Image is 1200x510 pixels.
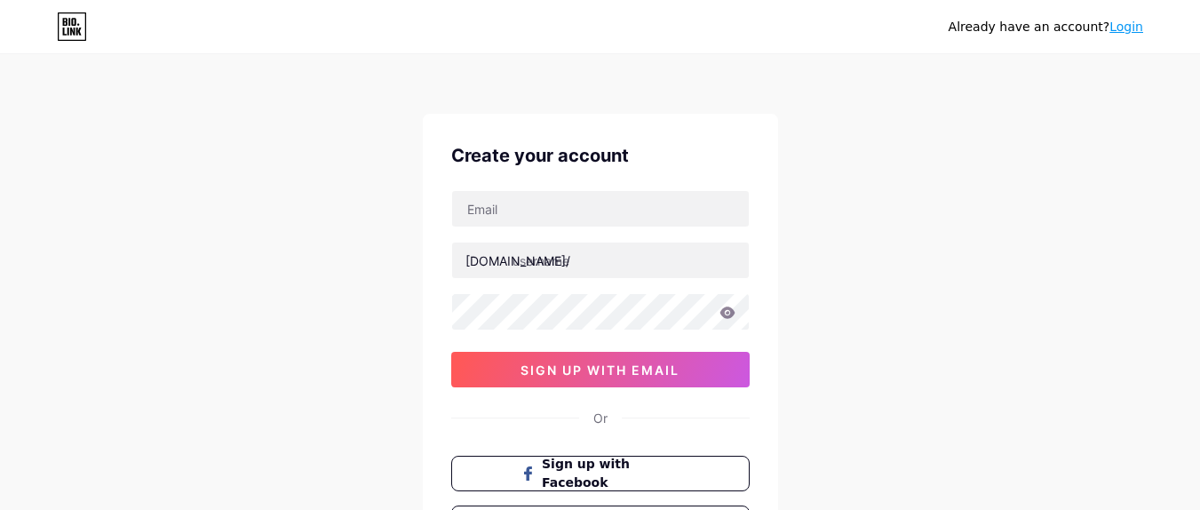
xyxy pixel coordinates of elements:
[949,18,1143,36] div: Already have an account?
[451,142,750,169] div: Create your account
[1109,20,1143,34] a: Login
[465,251,570,270] div: [DOMAIN_NAME]/
[593,409,608,427] div: Or
[451,456,750,491] button: Sign up with Facebook
[452,191,749,227] input: Email
[521,363,679,378] span: sign up with email
[452,243,749,278] input: username
[542,455,679,492] span: Sign up with Facebook
[451,352,750,387] button: sign up with email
